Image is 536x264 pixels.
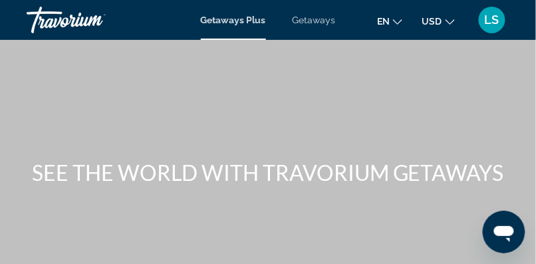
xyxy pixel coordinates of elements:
button: Change language [377,11,402,31]
iframe: Button to launch messaging window [483,211,525,253]
a: Getaways Plus [201,15,266,25]
h1: SEE THE WORLD WITH TRAVORIUM GETAWAYS [27,160,509,186]
span: LS [485,13,499,27]
span: USD [422,16,442,27]
button: User Menu [475,6,509,34]
button: Change currency [422,11,455,31]
span: en [377,16,390,27]
a: Travorium [27,3,160,37]
a: Getaways [293,15,336,25]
